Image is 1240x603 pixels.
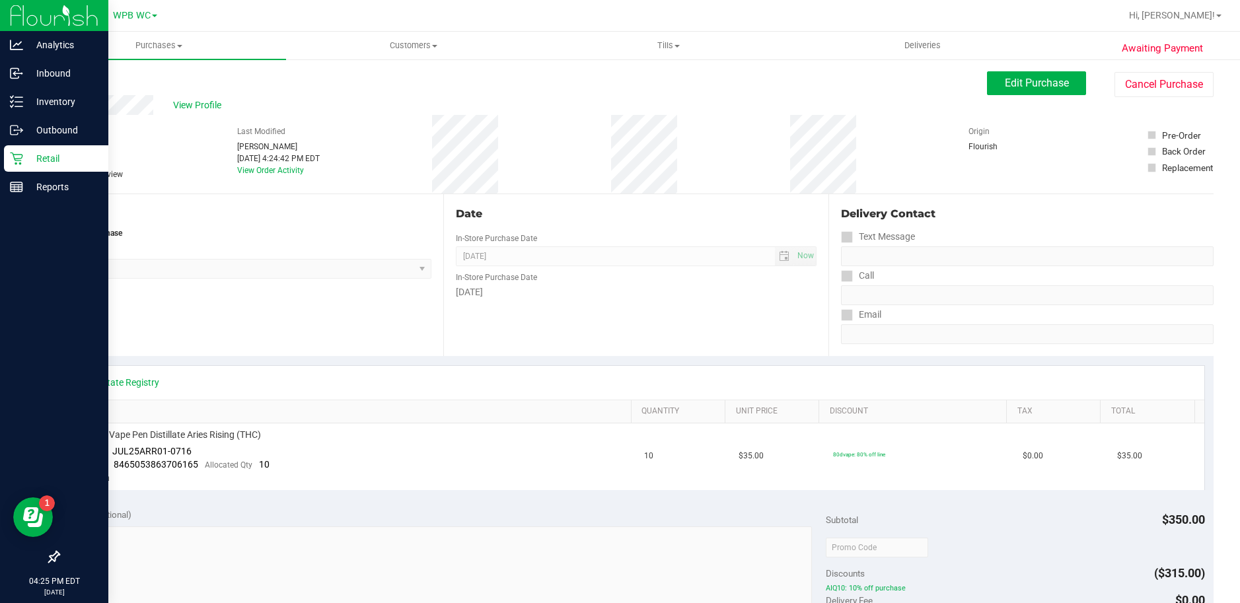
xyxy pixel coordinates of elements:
[968,141,1035,153] div: Flourish
[1117,450,1142,462] span: $35.00
[1162,145,1206,158] div: Back Order
[1111,406,1189,417] a: Total
[826,538,928,557] input: Promo Code
[833,451,885,458] span: 80dvape: 80% off line
[237,153,320,164] div: [DATE] 4:24:42 PM EDT
[841,285,1214,305] input: Format: (999) 999-9999
[23,37,102,53] p: Analytics
[287,40,540,52] span: Customers
[541,32,795,59] a: Tills
[641,406,719,417] a: Quantity
[841,246,1214,266] input: Format: (999) 999-9999
[1023,450,1043,462] span: $0.00
[10,180,23,194] inline-svg: Reports
[1162,161,1213,174] div: Replacement
[795,32,1050,59] a: Deliveries
[1005,77,1069,89] span: Edit Purchase
[987,71,1086,95] button: Edit Purchase
[456,271,537,283] label: In-Store Purchase Date
[113,10,151,21] span: WPB WC
[826,583,1205,592] span: AIQ10: 10% off purchase
[6,587,102,597] p: [DATE]
[1129,10,1215,20] span: Hi, [PERSON_NAME]!
[1154,566,1205,580] span: ($315.00)
[173,98,226,112] span: View Profile
[887,40,959,52] span: Deliveries
[112,446,192,456] span: JUL25ARR01-0716
[1114,72,1214,97] button: Cancel Purchase
[10,38,23,52] inline-svg: Analytics
[237,166,304,175] a: View Order Activity
[23,151,102,166] p: Retail
[78,406,626,417] a: SKU
[841,227,915,246] label: Text Message
[1162,513,1205,526] span: $350.00
[58,206,431,222] div: Location
[114,459,198,470] span: 8465053863706165
[542,40,795,52] span: Tills
[237,125,285,137] label: Last Modified
[1162,129,1201,142] div: Pre-Order
[826,514,858,525] span: Subtotal
[80,376,159,389] a: View State Registry
[644,450,653,462] span: 10
[968,125,990,137] label: Origin
[1017,406,1095,417] a: Tax
[23,122,102,138] p: Outbound
[1122,41,1203,56] span: Awaiting Payment
[39,495,55,511] iframe: Resource center unread badge
[205,460,252,470] span: Allocated Qty
[456,206,817,222] div: Date
[830,406,1002,417] a: Discount
[23,179,102,195] p: Reports
[10,124,23,137] inline-svg: Outbound
[456,285,817,299] div: [DATE]
[6,575,102,587] p: 04:25 PM EDT
[841,206,1214,222] div: Delivery Contact
[10,95,23,108] inline-svg: Inventory
[739,450,764,462] span: $35.00
[32,40,286,52] span: Purchases
[237,141,320,153] div: [PERSON_NAME]
[13,497,53,537] iframe: Resource center
[841,305,881,324] label: Email
[259,459,270,470] span: 10
[841,266,874,285] label: Call
[10,152,23,165] inline-svg: Retail
[736,406,814,417] a: Unit Price
[286,32,540,59] a: Customers
[23,94,102,110] p: Inventory
[76,429,261,441] span: FT 0.3g Vape Pen Distillate Aries Rising (THC)
[32,32,286,59] a: Purchases
[456,232,537,244] label: In-Store Purchase Date
[10,67,23,80] inline-svg: Inbound
[826,561,865,585] span: Discounts
[23,65,102,81] p: Inbound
